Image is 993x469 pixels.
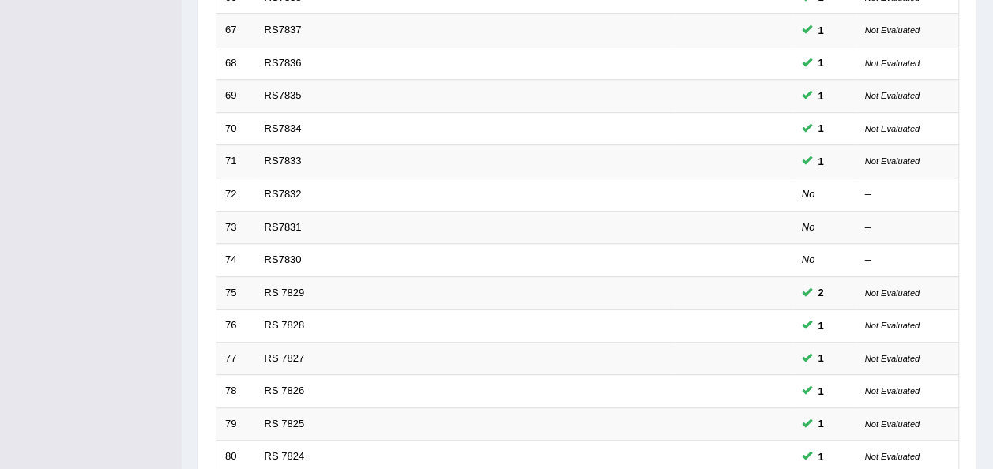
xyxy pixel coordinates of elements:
td: 78 [216,375,256,408]
td: 71 [216,145,256,178]
span: You can still take this question [812,284,830,301]
span: You can still take this question [812,54,830,71]
div: – [865,253,950,268]
small: Not Evaluated [865,58,920,68]
a: RS 7829 [265,287,305,298]
em: No [802,221,815,233]
a: RS7835 [265,89,302,101]
td: 68 [216,47,256,80]
a: RS 7826 [265,385,305,396]
a: RS 7828 [265,319,305,331]
small: Not Evaluated [865,156,920,166]
small: Not Evaluated [865,91,920,100]
td: 67 [216,14,256,47]
div: – [865,187,950,202]
span: You can still take this question [812,448,830,465]
span: You can still take this question [812,88,830,104]
span: You can still take this question [812,350,830,366]
a: RS 7825 [265,418,305,430]
small: Not Evaluated [865,25,920,35]
a: RS7832 [265,188,302,200]
small: Not Evaluated [865,452,920,461]
a: RS 7827 [265,352,305,364]
a: RS7836 [265,57,302,69]
a: RS7833 [265,155,302,167]
td: 69 [216,80,256,113]
td: 70 [216,112,256,145]
a: RS7834 [265,122,302,134]
span: You can still take this question [812,415,830,432]
em: No [802,188,815,200]
small: Not Evaluated [865,386,920,396]
td: 76 [216,310,256,343]
a: RS 7824 [265,450,305,462]
td: 75 [216,276,256,310]
span: You can still take this question [812,317,830,334]
td: 74 [216,244,256,277]
span: You can still take this question [812,383,830,400]
td: 72 [216,178,256,211]
small: Not Evaluated [865,124,920,133]
small: Not Evaluated [865,288,920,298]
small: Not Evaluated [865,419,920,429]
td: 77 [216,342,256,375]
td: 79 [216,407,256,441]
a: RS7830 [265,253,302,265]
span: You can still take this question [812,153,830,170]
span: You can still take this question [812,120,830,137]
span: You can still take this question [812,22,830,39]
em: No [802,253,815,265]
small: Not Evaluated [865,321,920,330]
small: Not Evaluated [865,354,920,363]
a: RS7831 [265,221,302,233]
a: RS7837 [265,24,302,36]
div: – [865,220,950,235]
td: 73 [216,211,256,244]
